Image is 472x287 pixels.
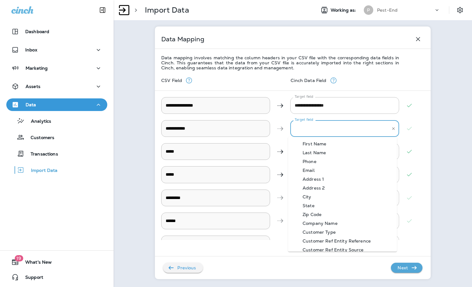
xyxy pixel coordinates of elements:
[454,4,466,16] button: Settings
[161,55,399,70] p: Data mapping involves matching the column headers in your CSV file with the corresponding data fi...
[293,159,326,164] div: Phone
[15,255,23,261] span: 19
[293,221,347,226] div: Company Name
[161,37,204,42] p: Data Mapping
[25,47,37,52] p: Inbox
[293,141,336,146] div: First Name
[293,150,335,155] div: Last Name
[132,5,137,15] p: >
[291,78,329,83] p: Cinch Data Field
[364,5,373,15] div: P
[6,131,107,144] button: Customers
[6,256,107,268] button: 19What's New
[6,271,107,284] button: Support
[19,260,52,267] span: What's New
[6,44,107,56] button: Inbox
[161,78,185,83] p: CSV Field
[293,185,334,190] div: Address 2
[293,194,321,199] div: City
[94,4,111,16] button: Collapse Sidebar
[25,29,49,34] p: Dashboard
[293,247,373,252] div: Customer Ref Entity Source
[19,275,43,282] span: Support
[293,203,324,208] div: State
[377,8,398,13] p: Pest-End
[6,98,107,111] button: Data
[24,151,58,157] p: Transactions
[25,119,51,125] p: Analytics
[24,135,54,141] p: Customers
[175,263,198,273] p: Previous
[395,263,410,273] p: Next
[391,263,422,273] button: Next
[26,84,40,89] p: Assets
[6,147,107,160] button: Transactions
[163,263,203,273] button: Previous
[25,168,58,174] p: Import Data
[6,62,107,74] button: Marketing
[293,238,380,243] div: Customer Ref Entity Reference
[293,230,345,235] div: Customer Type
[390,125,397,132] button: Clear
[293,212,331,217] div: Zip Code
[293,177,333,182] div: Address 1
[26,102,36,107] p: Data
[6,25,107,38] button: Dashboard
[295,117,313,122] label: Target field
[6,163,107,177] button: Import Data
[26,66,48,71] p: Marketing
[293,168,324,173] div: Email
[6,80,107,93] button: Assets
[295,94,313,99] label: Target field
[331,8,357,13] span: Working as:
[6,114,107,127] button: Analytics
[145,5,189,15] p: Import Data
